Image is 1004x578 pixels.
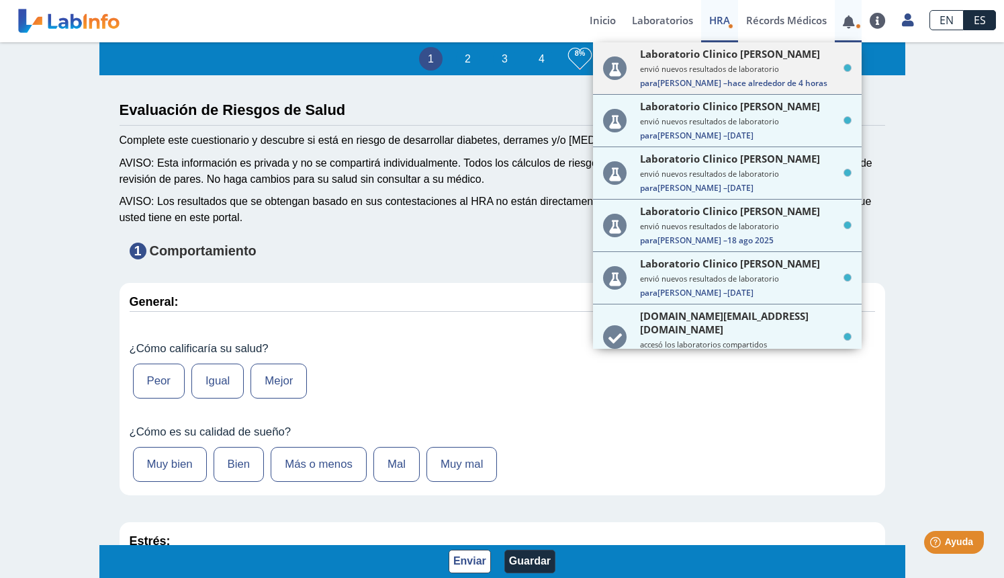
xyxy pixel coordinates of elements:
strong: Estrés: [130,534,171,548]
span: 1 [130,243,146,259]
label: Igual [191,364,244,399]
small: envió nuevos resultados de laboratorio [640,116,852,126]
span: [PERSON_NAME] – [640,130,852,141]
span: Laboratorio Clinico [PERSON_NAME] [640,99,820,113]
span: [PERSON_NAME] – [640,235,852,246]
small: envió nuevos resultados de laboratorio [640,221,852,231]
span: [DOMAIN_NAME][EMAIL_ADDRESS][DOMAIN_NAME] [640,309,839,336]
button: Guardar [504,550,555,573]
label: Peor [133,364,185,399]
div: AVISO: Los resultados que se obtengan basado en sus contestaciones al HRA no están directamente r... [120,194,885,226]
label: Mal [373,447,420,482]
span: Laboratorio Clinico [PERSON_NAME] [640,152,820,165]
label: Muy mal [426,447,497,482]
span: Laboratorio Clinico [PERSON_NAME] [640,257,820,270]
strong: General: [130,295,179,308]
button: Enviar [449,550,491,573]
label: ¿Cómo es su calidad de sueño? [130,425,875,439]
li: 3 [493,47,516,71]
h3: Evaluación de Riesgos de Salud [120,101,885,118]
span: [DATE] [727,287,754,298]
a: EN [929,10,964,30]
li: 1 [419,47,443,71]
span: Para [640,77,657,89]
span: Para [640,130,657,141]
span: HRA [709,13,730,27]
span: Para [640,182,657,194]
span: Para [640,287,657,298]
strong: Comportamiento [150,243,257,258]
h3: 8% [568,45,592,62]
small: envió nuevos resultados de laboratorio [640,64,852,74]
div: AVISO: Esta información es privada y no se compartirá individualmente. Todos los cálculos de ries... [120,155,885,188]
span: hace alrededor de 4 horas [727,77,827,89]
label: Bien [214,447,265,482]
label: Mejor [250,364,307,399]
span: [PERSON_NAME] – [640,182,852,194]
span: [DATE] [727,182,754,194]
label: ¿Cómo calificaría su salud? [130,342,875,356]
span: [PERSON_NAME] – [640,77,852,89]
span: Laboratorio Clinico [PERSON_NAME] [640,204,820,218]
a: ES [964,10,996,30]
span: [DATE] [727,130,754,141]
li: 4 [530,47,553,71]
label: Muy bien [133,447,207,482]
small: accesó los laboratorios compartidos [640,339,852,349]
small: envió nuevos resultados de laboratorio [640,169,852,179]
span: Laboratorio Clinico [PERSON_NAME] [640,47,820,60]
iframe: Help widget launcher [884,526,989,563]
div: Complete este cuestionario y descubre si está en riesgo de desarrollar diabetes, derrames y/o [ME... [120,132,885,149]
label: Más o menos [271,447,367,482]
span: [PERSON_NAME] – [640,287,852,298]
li: 2 [456,47,480,71]
span: Para [640,235,657,246]
span: 18 ago 2025 [727,235,774,246]
small: envió nuevos resultados de laboratorio [640,274,852,284]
